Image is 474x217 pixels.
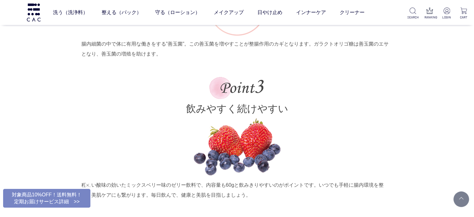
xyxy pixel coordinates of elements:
a: クリーナー [340,4,365,21]
p: SEARCH [407,15,418,20]
a: 守る（ローション） [155,4,200,21]
a: SEARCH [407,7,418,20]
a: 日やけ止め [257,4,282,21]
p: RANKING [424,15,435,20]
p: 程よい酸味の効いたミックスベリー味のゼリー飲料で、内容量も60gと飲みきりやすいのがポイントです。いつでも手軽に腸内環境を整え、美肌ケアにも繋がります。毎日飲んで、健康と美肌を目指しましょう。 [81,180,393,210]
a: 整える（パック） [102,4,141,21]
h3: 飲みやすく続けやすい [81,77,393,116]
img: ミックスベリー味 [144,119,331,177]
a: インナーケア [296,4,326,21]
a: LOGIN [441,7,452,20]
p: LOGIN [441,15,452,20]
p: CART [458,15,469,20]
img: logo [26,3,41,21]
a: 洗う（洗浄料） [53,4,88,21]
a: CART [458,7,469,20]
a: メイクアップ [214,4,244,21]
a: RANKING [424,7,435,20]
p: 腸内細菌の中で体に有用な働きをする”善玉菌”。この善玉菌を増やすことが整腸作用のカギとなります。ガラクトオリゴ糖は善玉菌のエサとなり、善玉菌の増殖を助けます。 [81,39,393,59]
